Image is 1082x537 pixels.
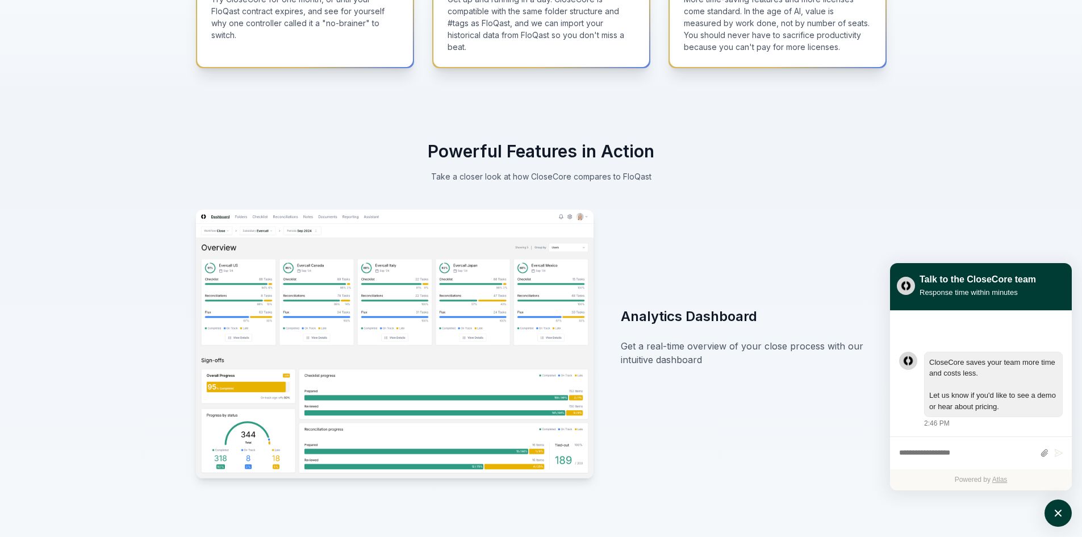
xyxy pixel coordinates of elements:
[897,277,915,295] img: yblje5SQxOoZuw2TcITt_icon.png
[890,469,1072,490] div: Powered by
[924,418,950,428] div: 2:46 PM
[924,352,1063,429] div: Thursday, September 11, 2:46 PM
[621,307,886,326] h3: Analytics Dashboard
[1045,499,1072,527] button: atlas-launcher
[899,443,1063,464] div: atlas-composer
[621,339,886,367] p: Get a real-time overview of your close process with our intuitive dashboard
[899,352,1063,429] div: atlas-message
[890,263,1072,490] div: atlas-window
[992,476,1008,484] a: Atlas
[924,352,1063,418] div: atlas-message-bubble
[890,311,1072,490] div: atlas-ticket
[350,170,732,182] p: Take a closer look at how CloseCore compares to FloQast
[196,141,887,161] h2: Powerful Features in Action
[920,273,1036,286] div: Talk to the CloseCore team
[920,286,1036,298] div: Response time within minutes
[899,352,917,370] div: atlas-message-author-avatar
[1040,448,1048,458] button: Attach files by clicking or dropping files here
[929,357,1058,413] div: atlas-message-text
[196,210,594,478] img: Analytics Dashboard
